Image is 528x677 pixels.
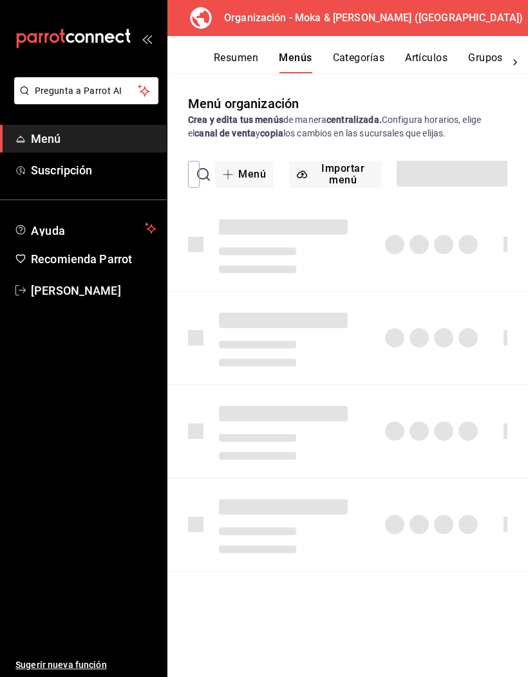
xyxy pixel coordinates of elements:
strong: canal de venta [194,128,256,138]
div: Menú organización [188,94,299,113]
span: Pregunta a Parrot AI [35,84,138,98]
span: Suscripción [31,162,156,179]
button: Artículos [405,51,448,73]
button: Resumen [214,51,258,73]
strong: Crea y edita tus menús [188,115,283,125]
div: navigation tabs [214,51,502,73]
button: open_drawer_menu [142,33,152,44]
button: Pregunta a Parrot AI [14,77,158,104]
div: de manera Configura horarios, elige el y los cambios en las sucursales que elijas. [188,113,507,140]
span: Sugerir nueva función [15,658,156,672]
span: Ayuda [31,221,140,236]
strong: copia [260,128,283,138]
button: Categorías [333,51,385,73]
button: Importar menú [289,161,381,188]
span: Menú [31,130,156,147]
h3: Organización - Moka & [PERSON_NAME] ([GEOGRAPHIC_DATA]) [214,10,523,26]
button: Menú [215,161,274,188]
button: Menús [279,51,312,73]
strong: centralizada. [326,115,382,125]
a: Pregunta a Parrot AI [9,93,158,107]
span: [PERSON_NAME] [31,282,156,299]
span: Recomienda Parrot [31,250,156,268]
